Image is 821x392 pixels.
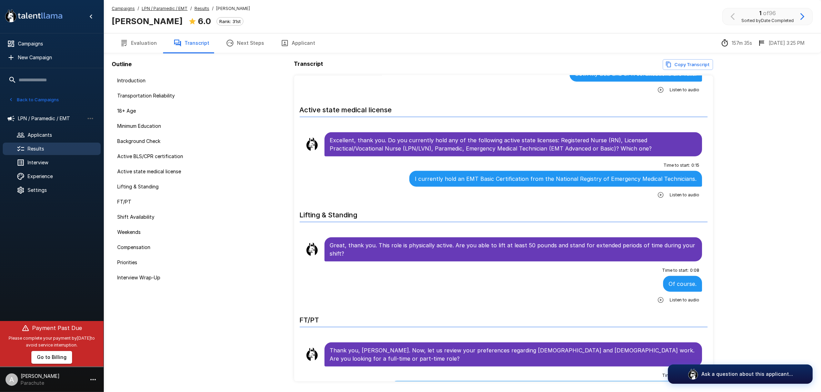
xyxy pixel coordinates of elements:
img: logo_glasses@2x.png [688,369,699,380]
p: I currently hold an EMT Basic Certification from the National Registry of Emergency Medical Techn... [415,175,697,183]
h6: Lifting & Standing [300,204,708,222]
b: Transcript [294,60,323,67]
span: Listen to audio [670,192,699,198]
button: Ask a question about this applicant... [668,364,813,384]
button: Next Steps [218,33,272,53]
span: Rank: 31st [217,19,243,24]
span: Time to start : [662,267,689,274]
img: llama_clean.png [305,137,319,151]
span: 0 : 15 [691,162,699,169]
span: Time to start : [662,372,689,379]
span: 0 : 08 [690,267,699,274]
span: / [190,5,192,12]
b: 6.0 [198,16,211,26]
button: Copy transcript [663,59,713,70]
p: Excellent, thank you. Do you currently hold any of the following active state licenses: Registere... [330,136,697,153]
p: 157m 35s [732,40,752,47]
span: Listen to audio [670,297,699,303]
u: LPN / Paramedic / EMT [142,6,188,11]
b: [PERSON_NAME] [112,16,183,26]
p: [DATE] 3:25 PM [769,40,804,47]
span: [PERSON_NAME] [216,5,250,12]
h6: Active state medical license [300,99,708,117]
span: / [212,5,213,12]
span: Listen to audio [670,86,699,93]
span: / [138,5,139,12]
u: Campaigns [112,6,135,11]
span: Sorted by Date Completed [741,17,794,24]
p: Of course. [669,280,697,288]
img: llama_clean.png [305,348,319,361]
img: llama_clean.png [305,243,319,256]
h6: FT/PT [300,309,708,327]
p: Ask a question about this applicant... [701,371,793,378]
button: Applicant [272,33,323,53]
span: Time to start : [663,162,690,169]
button: Transcript [165,33,218,53]
div: The time between starting and completing the interview [721,39,752,47]
button: Evaluation [112,33,165,53]
u: Results [194,6,209,11]
p: Great, thank you. This role is physically active. Are you able to lift at least 50 pounds and sta... [330,241,697,258]
b: 1 [759,10,761,17]
p: Thank you, [PERSON_NAME]. Now, let us review your preferences regarding [DEMOGRAPHIC_DATA] and [D... [330,346,697,363]
span: of 96 [763,10,776,17]
div: The date and time when the interview was completed [758,39,804,47]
